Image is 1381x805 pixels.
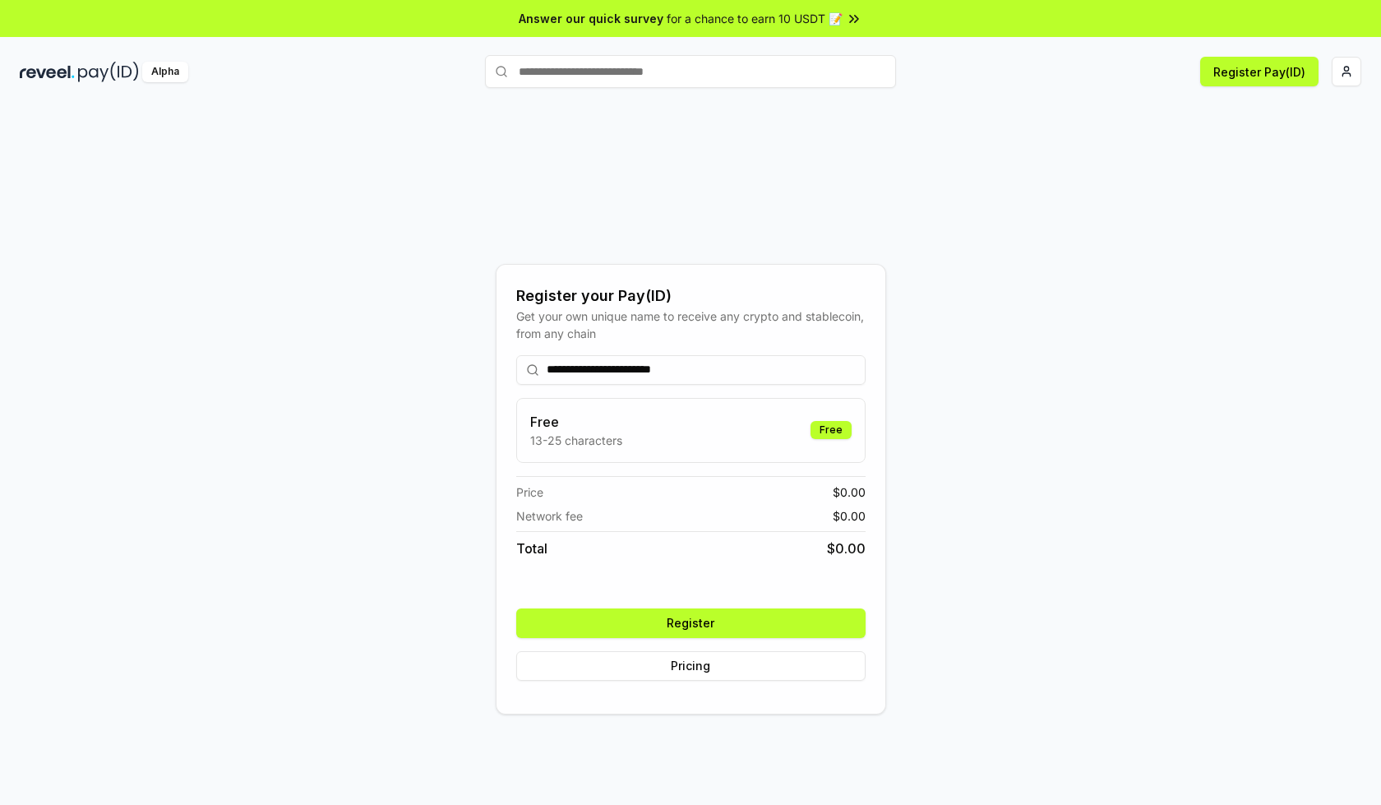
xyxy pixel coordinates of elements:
button: Pricing [516,651,866,681]
img: reveel_dark [20,62,75,82]
span: Answer our quick survey [519,10,663,27]
span: Price [516,483,543,501]
div: Alpha [142,62,188,82]
h3: Free [530,412,622,432]
span: $ 0.00 [833,483,866,501]
div: Register your Pay(ID) [516,285,866,308]
button: Register [516,608,866,638]
span: Network fee [516,507,583,525]
p: 13-25 characters [530,432,622,449]
span: $ 0.00 [827,539,866,558]
span: Total [516,539,547,558]
div: Get your own unique name to receive any crypto and stablecoin, from any chain [516,308,866,342]
button: Register Pay(ID) [1200,57,1319,86]
div: Free [811,421,852,439]
span: $ 0.00 [833,507,866,525]
img: pay_id [78,62,139,82]
span: for a chance to earn 10 USDT 📝 [667,10,843,27]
